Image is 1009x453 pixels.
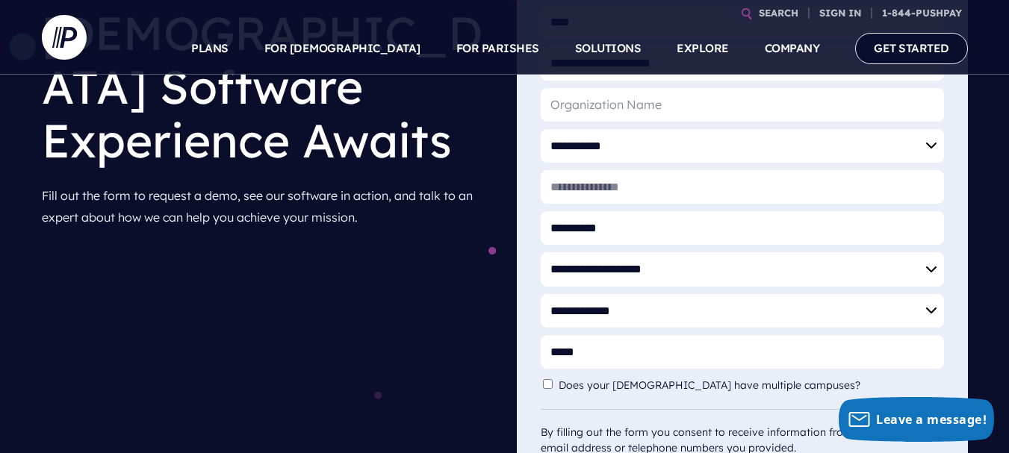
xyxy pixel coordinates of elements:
[876,411,987,428] span: Leave a message!
[191,22,229,75] a: PLANS
[575,22,642,75] a: SOLUTIONS
[677,22,729,75] a: EXPLORE
[839,397,994,442] button: Leave a message!
[765,22,820,75] a: COMPANY
[264,22,420,75] a: FOR [DEMOGRAPHIC_DATA]
[855,33,968,63] a: GET STARTED
[541,88,944,122] input: Organization Name
[456,22,539,75] a: FOR PARISHES
[42,179,493,234] p: Fill out the form to request a demo, see our software in action, and talk to an expert about how ...
[559,379,868,392] label: Does your [DEMOGRAPHIC_DATA] have multiple campuses?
